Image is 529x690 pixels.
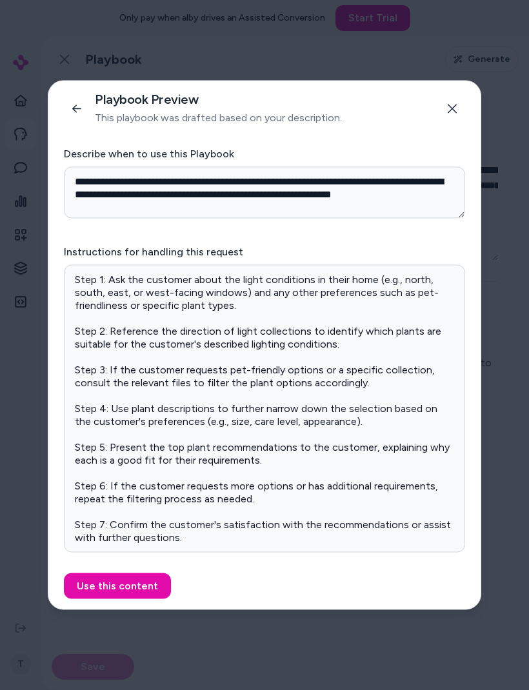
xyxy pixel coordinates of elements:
[75,273,454,544] p: Step 1: Ask the customer about the light conditions in their home (e.g., north, south, east, or w...
[95,110,342,126] p: This playbook was drafted based on your description.
[64,573,171,599] button: Use this content
[64,244,465,260] h3: Instructions for handling this request
[95,92,342,108] h2: Playbook Preview
[64,146,465,162] h3: Describe when to use this Playbook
